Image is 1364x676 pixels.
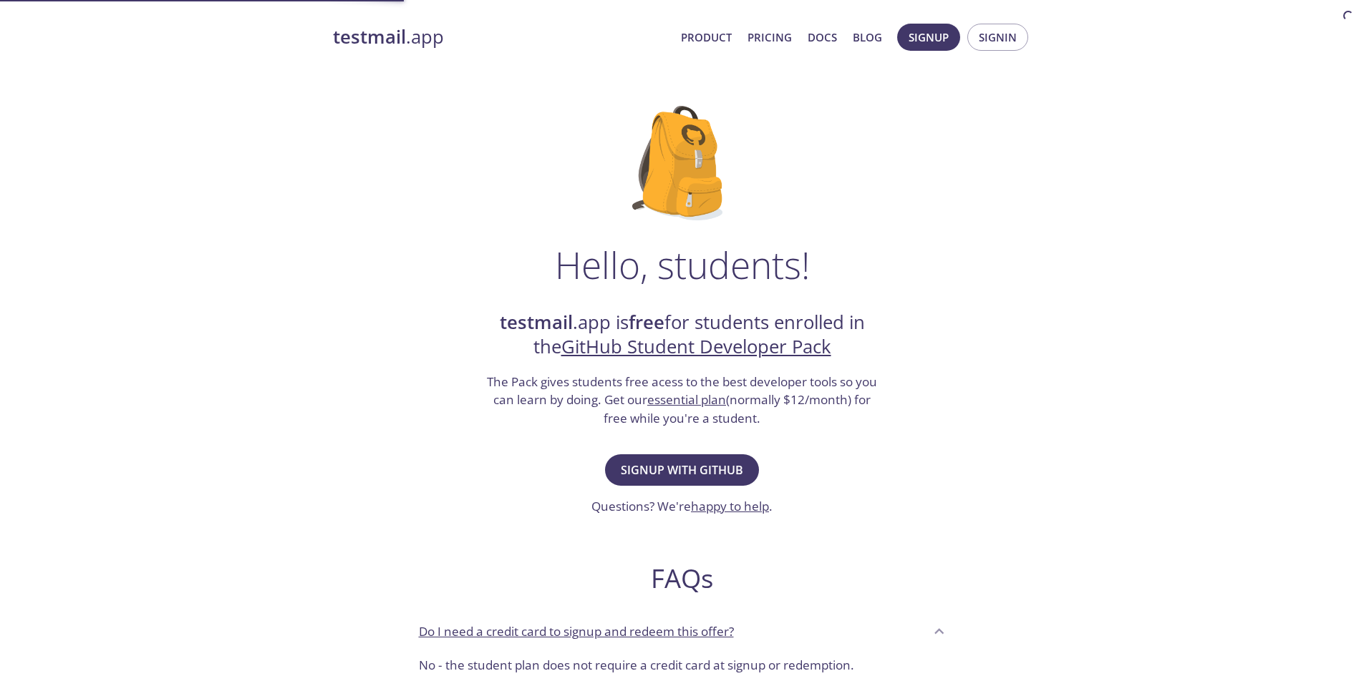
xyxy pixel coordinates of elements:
button: Signup [897,24,960,51]
h1: Hello, students! [555,243,810,286]
button: Signin [967,24,1028,51]
h3: Questions? We're . [591,497,773,516]
strong: testmail [500,310,573,335]
strong: free [629,310,664,335]
strong: testmail [333,24,406,49]
a: Docs [808,28,837,46]
span: Signup with GitHub [621,460,743,480]
a: GitHub Student Developer Pack [561,334,831,359]
button: Signup with GitHub [605,454,759,486]
a: Blog [853,28,882,46]
a: happy to help [691,498,769,514]
span: Signin [979,28,1017,46]
div: Do I need a credit card to signup and redeem this offer? [407,612,957,650]
a: Pricing [748,28,792,46]
p: No - the student plan does not require a credit card at signup or redemption. [419,656,946,675]
h2: .app is for students enrolled in the [485,310,879,360]
h2: FAQs [407,562,957,594]
span: Signup [909,28,949,46]
h3: The Pack gives students free acess to the best developer tools so you can learn by doing. Get our... [485,373,879,428]
a: testmail.app [333,25,669,49]
img: github-student-backpack.png [632,106,732,220]
a: essential plan [647,391,726,408]
a: Product [681,28,732,46]
p: Do I need a credit card to signup and redeem this offer? [419,622,734,641]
